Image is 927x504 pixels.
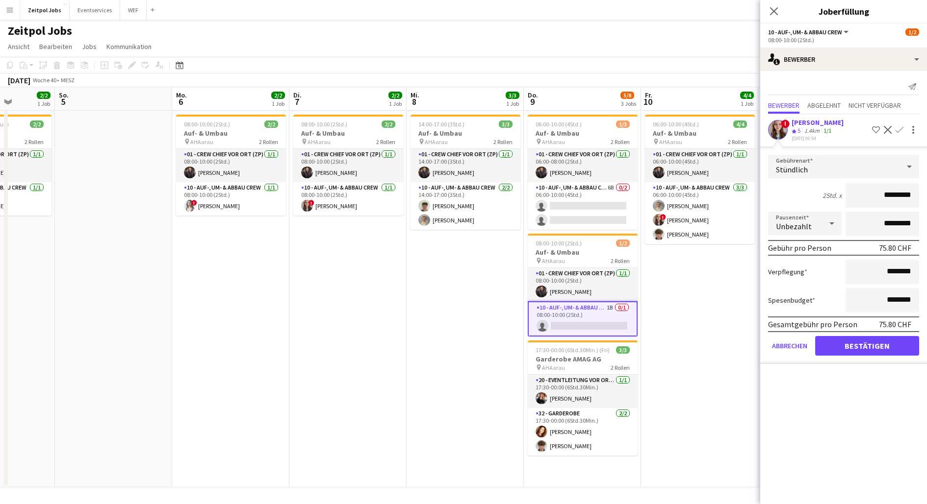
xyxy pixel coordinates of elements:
span: ! [781,120,790,128]
div: 2Std. x [823,191,842,200]
h1: Zeitpol Jobs [8,24,72,38]
span: Bewerber [768,102,799,109]
a: Kommunikation [103,40,155,53]
span: 5 [57,96,69,107]
app-job-card: 08:00-10:00 (2Std.)2/2Auf- & Umbau AHAarau2 Rollen01 - Crew Chief vor Ort (ZP)1/108:00-10:00 (2St... [293,115,403,216]
span: 2 Rollen [25,138,44,145]
app-card-role: 01 - Crew Chief vor Ort (ZP)1/114:00-17:00 (3Std.)[PERSON_NAME] [411,149,520,182]
span: Stündlich [776,165,808,174]
span: 08:00-10:00 (2Std.) [301,120,347,128]
app-card-role: 01 - Crew Chief vor Ort (ZP)1/108:00-10:00 (2Std.)[PERSON_NAME] [528,268,638,301]
app-card-role: 10 - Auf-, Um- & Abbau Crew1B0/108:00-10:00 (2Std.) [528,301,638,336]
app-card-role: 32 - Garderobe2/217:30-00:00 (6Std.30Min.)[PERSON_NAME][PERSON_NAME] [528,408,638,456]
app-card-role: 20 - Eventleitung vor Ort (ZP)1/117:30-00:00 (6Std.30Min.)[PERSON_NAME] [528,375,638,408]
app-card-role: 01 - Crew Chief vor Ort (ZP)1/108:00-10:00 (2Std.)[PERSON_NAME] [176,149,286,182]
app-card-role: 10 - Auf-, Um- & Abbau Crew6B0/206:00-10:00 (4Std.) [528,182,638,230]
span: 2/2 [382,120,395,128]
span: Woche 40 [32,76,57,84]
div: 08:00-10:00 (2Std.) [768,36,919,44]
div: 1 Job [506,100,519,107]
button: Abbrechen [768,336,811,356]
span: Jobs [82,42,97,51]
a: Jobs [78,40,101,53]
div: Bewerber [760,48,927,71]
span: Di. [293,91,302,99]
div: 1 Job [37,100,50,107]
span: Do. [528,91,538,99]
span: AHAarau [425,138,448,145]
h3: Auf- & Umbau [411,129,520,138]
span: 7 [292,96,302,107]
div: 1 Job [272,100,284,107]
span: Mo. [176,91,187,99]
div: Gesamtgebühr pro Person [768,319,857,329]
span: 1/2 [616,240,630,247]
span: 2 Rollen [611,364,630,371]
span: 06:00-10:00 (4Std.) [536,120,582,128]
span: 3/3 [499,120,513,128]
div: 06:00-10:00 (4Std.)4/4Auf- & Umbau AHAarau2 Rollen01 - Crew Chief vor Ort (ZP)1/106:00-10:00 (4St... [645,115,755,244]
div: [DATE] 00:54 [792,135,844,142]
span: Mi. [411,91,419,99]
span: Nicht verfügbar [849,102,901,109]
app-card-role: 10 - Auf-, Um- & Abbau Crew1/108:00-10:00 (2Std.)![PERSON_NAME] [176,182,286,216]
span: 4/4 [733,120,747,128]
app-card-role: 10 - Auf-, Um- & Abbau Crew2/214:00-17:00 (3Std.)[PERSON_NAME][PERSON_NAME] [411,182,520,230]
span: AHAarau [308,138,331,145]
span: Bearbeiten [39,42,72,51]
label: Verpflegung [768,267,807,276]
span: 08:00-10:00 (2Std.) [184,120,230,128]
span: 17:30-00:00 (6Std.30Min.) (Fri) [536,346,610,354]
h3: Joberfüllung [760,5,927,18]
div: 3 Jobs [621,100,636,107]
div: 1 Job [741,100,753,107]
span: 1/2 [905,28,919,36]
span: 4/4 [740,92,754,99]
app-card-role: 01 - Crew Chief vor Ort (ZP)1/106:00-10:00 (4Std.)[PERSON_NAME] [645,149,755,182]
app-job-card: 17:30-00:00 (6Std.30Min.) (Fri)3/3Garderobe AMAG AG AHAarau2 Rollen20 - Eventleitung vor Ort (ZP)... [528,340,638,456]
span: 6 [175,96,187,107]
span: Kommunikation [106,42,152,51]
span: 3/3 [506,92,519,99]
span: 2 Rollen [259,138,278,145]
span: 2 Rollen [611,138,630,145]
span: 2/2 [271,92,285,99]
span: ! [660,214,666,220]
h3: Garderobe AMAG AG [528,355,638,363]
span: 2/2 [30,120,44,128]
span: 8 [409,96,419,107]
div: Gebühr pro Person [768,243,831,253]
button: Zeitpol Jobs [20,0,70,20]
button: WEF [120,0,147,20]
h3: Auf- & Umbau [528,129,638,138]
div: 08:00-10:00 (2Std.)1/2Auf- & Umbau AHAarau2 Rollen01 - Crew Chief vor Ort (ZP)1/108:00-10:00 (2St... [528,234,638,336]
span: 5 [798,127,800,134]
button: 10 - Auf-, Um- & Abbau Crew [768,28,850,36]
app-skills-label: 1/1 [824,127,831,134]
span: Unbezahlt [776,221,812,231]
h3: Auf- & Umbau [645,129,755,138]
label: Spesenbudget [768,296,815,305]
span: 3/3 [616,346,630,354]
span: 2 Rollen [728,138,747,145]
span: 2/2 [37,92,51,99]
span: AHAarau [542,364,565,371]
span: 14:00-17:00 (3Std.) [418,120,464,128]
span: AHAarau [190,138,213,145]
app-card-role: 10 - Auf-, Um- & Abbau Crew3/306:00-10:00 (4Std.)[PERSON_NAME]![PERSON_NAME][PERSON_NAME] [645,182,755,244]
div: 14:00-17:00 (3Std.)3/3Auf- & Umbau AHAarau2 Rollen01 - Crew Chief vor Ort (ZP)1/114:00-17:00 (3St... [411,115,520,230]
div: [PERSON_NAME] [792,118,844,127]
h3: Auf- & Umbau [528,248,638,257]
div: [DATE] [8,75,30,85]
span: 2 Rollen [611,257,630,264]
h3: Auf- & Umbau [293,129,403,138]
app-card-role: 10 - Auf-, Um- & Abbau Crew1/108:00-10:00 (2Std.)![PERSON_NAME] [293,182,403,216]
span: ! [309,200,314,206]
span: 2/2 [388,92,402,99]
app-job-card: 06:00-10:00 (4Std.)1/3Auf- & Umbau AHAarau2 Rollen01 - Crew Chief vor Ort (ZP)1/106:00-08:00 (2St... [528,115,638,230]
span: ! [191,200,197,206]
a: Bearbeiten [35,40,76,53]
